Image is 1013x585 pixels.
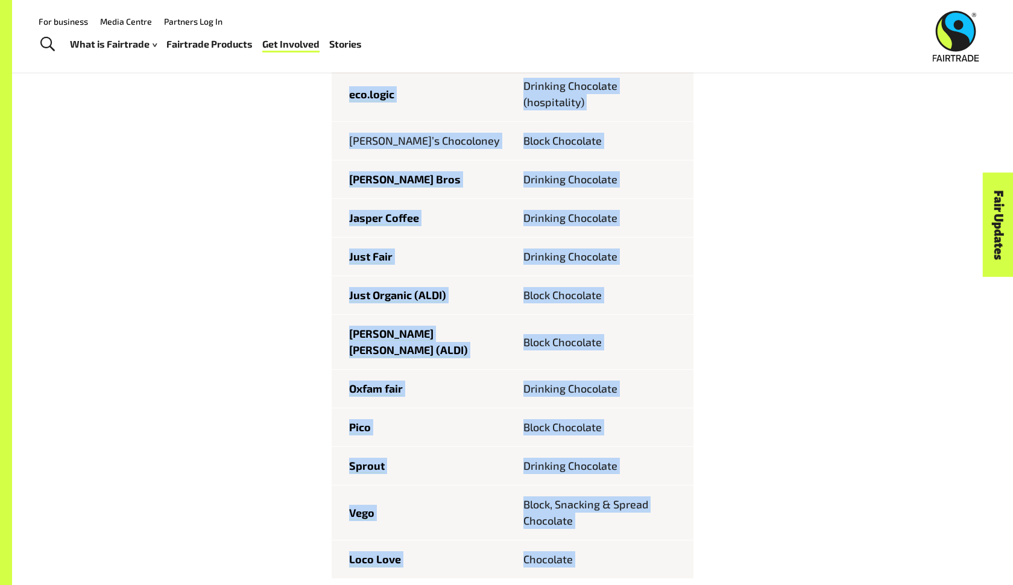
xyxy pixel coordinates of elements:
[349,327,468,357] a: [PERSON_NAME] [PERSON_NAME] (ALDI)
[513,540,693,579] td: Chocolate
[100,16,152,27] a: Media Centre
[513,370,693,408] td: Drinking Chocolate
[164,16,222,27] a: Partners Log In
[513,408,693,447] td: Block Chocolate
[513,122,693,160] td: Block Chocolate
[513,315,693,370] td: Block Chocolate
[332,122,513,160] td: [PERSON_NAME]’s Chocoloney
[513,160,693,199] td: Drinking Chocolate
[513,199,693,238] td: Drinking Chocolate
[349,506,374,520] a: Vego
[933,11,979,62] img: Fairtrade Australia New Zealand logo
[349,250,393,264] a: Just Fair
[329,36,362,53] a: Stories
[513,238,693,276] td: Drinking Chocolate
[513,67,693,122] td: Drinking Chocolate (hospitality)
[39,16,88,27] a: For business
[166,36,253,53] a: Fairtrade Products
[262,36,320,53] a: Get Involved
[513,276,693,315] td: Block Chocolate
[33,30,62,60] a: Toggle Search
[349,288,446,302] a: Just Organic (ALDI)
[349,87,394,101] a: eco.logic
[513,447,693,485] td: Drinking Chocolate
[70,36,157,53] a: What is Fairtrade
[349,211,419,225] a: Jasper Coffee
[349,382,403,396] a: Oxfam fair
[349,420,371,434] a: Pico
[349,459,385,473] a: Sprout
[349,172,461,186] a: [PERSON_NAME] Bros
[349,552,401,566] a: Loco Love
[513,485,693,540] td: Block, Snacking & Spread Chocolate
